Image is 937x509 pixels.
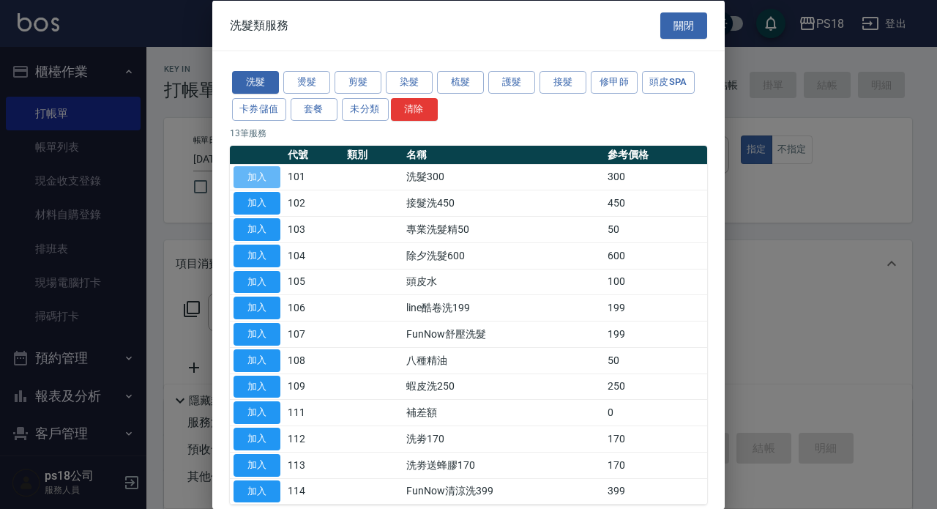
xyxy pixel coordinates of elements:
td: 105 [284,269,343,295]
p: 13 筆服務 [230,126,707,139]
td: 108 [284,347,343,374]
td: 八種精油 [403,347,604,374]
td: 199 [604,294,707,321]
button: 加入 [234,297,280,319]
td: 600 [604,242,707,269]
button: 清除 [391,97,438,120]
td: 107 [284,321,343,347]
td: 102 [284,190,343,216]
td: 113 [284,452,343,478]
button: 修甲師 [591,71,638,94]
button: 加入 [234,428,280,450]
td: 109 [284,374,343,400]
td: 111 [284,399,343,426]
button: 加入 [234,480,280,502]
th: 參考價格 [604,145,707,164]
button: 剪髮 [335,71,381,94]
td: 0 [604,399,707,426]
button: 加入 [234,166,280,188]
td: 頭皮水 [403,269,604,295]
td: 300 [604,164,707,190]
button: 加入 [234,192,280,215]
td: 199 [604,321,707,347]
span: 洗髮類服務 [230,18,288,32]
td: 170 [604,452,707,478]
td: 104 [284,242,343,269]
button: 加入 [234,453,280,476]
td: 50 [604,347,707,374]
button: 關閉 [660,12,707,39]
th: 名稱 [403,145,604,164]
td: 補差額 [403,399,604,426]
td: 170 [604,426,707,452]
td: FunNow舒壓洗髮 [403,321,604,347]
td: 450 [604,190,707,216]
td: 蝦皮洗250 [403,374,604,400]
button: 接髮 [540,71,586,94]
td: 洗劵送蜂膠170 [403,452,604,478]
button: 加入 [234,323,280,346]
td: 50 [604,216,707,242]
button: 染髮 [386,71,433,94]
td: 399 [604,478,707,505]
button: 未分類 [342,97,389,120]
td: 112 [284,426,343,452]
td: 106 [284,294,343,321]
button: 加入 [234,349,280,371]
td: 101 [284,164,343,190]
td: 洗劵170 [403,426,604,452]
td: line酷卷洗199 [403,294,604,321]
th: 代號 [284,145,343,164]
td: 專業洗髮精50 [403,216,604,242]
button: 加入 [234,218,280,241]
td: 除夕洗髮600 [403,242,604,269]
td: 接髮洗450 [403,190,604,216]
button: 加入 [234,401,280,424]
td: 114 [284,478,343,505]
td: 洗髮300 [403,164,604,190]
button: 燙髮 [283,71,330,94]
button: 梳髮 [437,71,484,94]
td: 250 [604,374,707,400]
td: FunNow清涼洗399 [403,478,604,505]
button: 頭皮SPA [642,71,695,94]
button: 加入 [234,244,280,267]
button: 洗髮 [232,71,279,94]
button: 加入 [234,375,280,398]
td: 103 [284,216,343,242]
td: 100 [604,269,707,295]
button: 加入 [234,270,280,293]
button: 套餐 [291,97,337,120]
th: 類別 [343,145,403,164]
button: 護髮 [488,71,535,94]
button: 卡券儲值 [232,97,286,120]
